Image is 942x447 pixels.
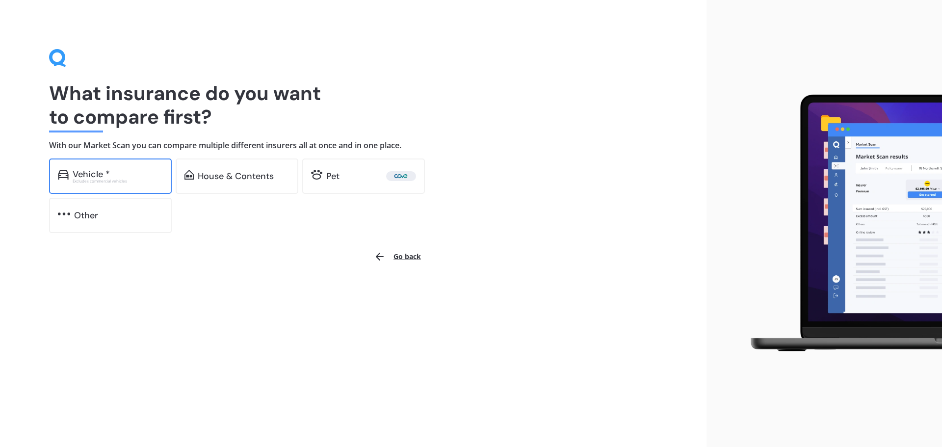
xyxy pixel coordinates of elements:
[736,89,942,359] img: laptop.webp
[302,158,425,194] a: Pet
[326,171,340,181] div: Pet
[58,170,69,180] img: car.f15378c7a67c060ca3f3.svg
[73,169,110,179] div: Vehicle *
[184,170,194,180] img: home-and-contents.b802091223b8502ef2dd.svg
[49,81,657,129] h1: What insurance do you want to compare first?
[49,140,657,151] h4: With our Market Scan you can compare multiple different insurers all at once and in one place.
[58,209,70,219] img: other.81dba5aafe580aa69f38.svg
[368,245,427,268] button: Go back
[198,171,274,181] div: House & Contents
[311,170,322,180] img: pet.71f96884985775575a0d.svg
[388,171,414,181] img: Cove.webp
[74,210,98,220] div: Other
[73,179,163,183] div: Excludes commercial vehicles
